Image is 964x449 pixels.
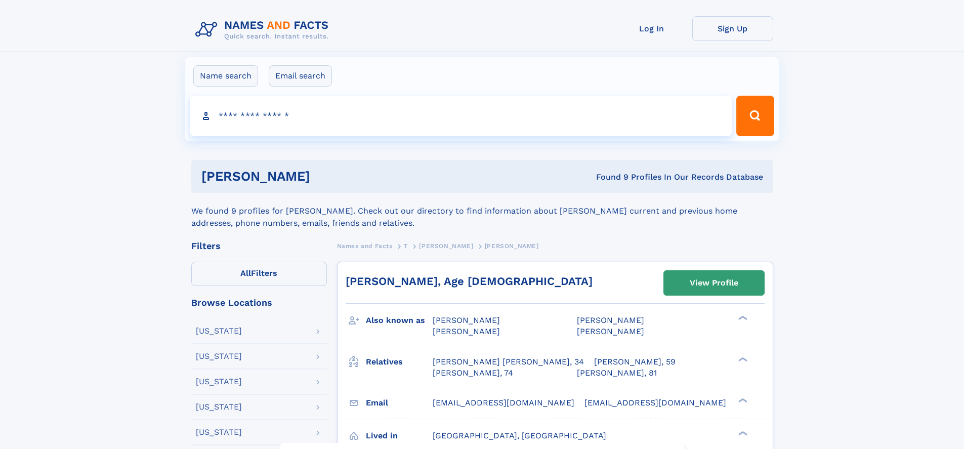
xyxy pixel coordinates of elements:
div: [US_STATE] [196,403,242,411]
a: View Profile [664,271,764,295]
div: [US_STATE] [196,327,242,335]
span: [PERSON_NAME] [419,242,473,250]
h3: Lived in [366,427,433,444]
div: We found 9 profiles for [PERSON_NAME]. Check out our directory to find information about [PERSON_... [191,193,773,229]
div: ❯ [736,397,748,403]
a: T [404,239,408,252]
div: ❯ [736,430,748,436]
input: search input [190,96,732,136]
span: All [240,268,251,278]
a: [PERSON_NAME], 74 [433,368,513,379]
label: Name search [193,65,258,87]
div: [US_STATE] [196,428,242,436]
div: ❯ [736,356,748,362]
div: [US_STATE] [196,352,242,360]
h3: Relatives [366,353,433,371]
div: ❯ [736,315,748,321]
a: [PERSON_NAME], 81 [577,368,657,379]
h3: Email [366,394,433,412]
a: Names and Facts [337,239,393,252]
button: Search Button [736,96,774,136]
span: [PERSON_NAME] [485,242,539,250]
span: [GEOGRAPHIC_DATA], [GEOGRAPHIC_DATA] [433,431,606,440]
span: [PERSON_NAME] [433,315,500,325]
span: T [404,242,408,250]
a: Log In [611,16,692,41]
span: [EMAIL_ADDRESS][DOMAIN_NAME] [584,398,726,407]
a: [PERSON_NAME], Age [DEMOGRAPHIC_DATA] [346,275,593,288]
a: Sign Up [692,16,773,41]
label: Email search [269,65,332,87]
span: [EMAIL_ADDRESS][DOMAIN_NAME] [433,398,574,407]
h3: Also known as [366,312,433,329]
label: Filters [191,262,327,286]
a: [PERSON_NAME], 59 [594,356,676,368]
a: [PERSON_NAME] [419,239,473,252]
div: Filters [191,241,327,251]
span: [PERSON_NAME] [433,326,500,336]
span: [PERSON_NAME] [577,315,644,325]
div: View Profile [690,271,738,295]
a: [PERSON_NAME] [PERSON_NAME], 34 [433,356,584,368]
h1: [PERSON_NAME] [201,170,453,183]
div: Found 9 Profiles In Our Records Database [453,172,763,183]
span: [PERSON_NAME] [577,326,644,336]
img: Logo Names and Facts [191,16,337,44]
div: [US_STATE] [196,378,242,386]
div: Browse Locations [191,298,327,307]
